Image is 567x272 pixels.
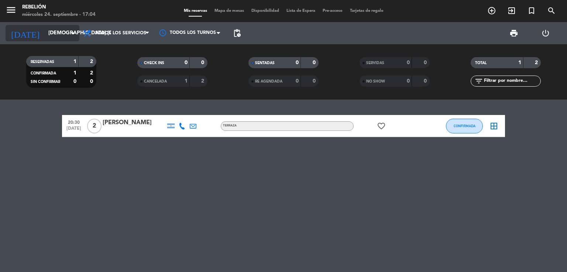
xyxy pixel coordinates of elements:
[296,60,299,65] strong: 0
[73,70,76,76] strong: 1
[233,29,241,38] span: pending_actions
[313,60,317,65] strong: 0
[223,124,237,127] span: Terraza
[454,124,475,128] span: CONFIRMADA
[6,4,17,18] button: menu
[313,79,317,84] strong: 0
[366,80,385,83] span: NO SHOW
[535,60,539,65] strong: 2
[366,61,384,65] span: SERVIDAS
[483,77,540,85] input: Filtrar por nombre...
[446,119,483,133] button: CONFIRMADA
[518,60,521,65] strong: 1
[530,22,561,44] div: LOG OUT
[487,6,496,15] i: add_circle_outline
[103,118,165,128] div: [PERSON_NAME]
[144,80,167,83] span: CANCELADA
[346,9,387,13] span: Tarjetas de regalo
[73,79,76,84] strong: 0
[541,29,550,38] i: power_settings_new
[144,61,164,65] span: CHECK INS
[407,60,410,65] strong: 0
[87,119,102,133] span: 2
[22,11,96,18] div: miércoles 24. septiembre - 17:04
[65,118,83,126] span: 20:30
[507,6,516,15] i: exit_to_app
[31,72,56,75] span: CONFIRMADA
[31,80,60,84] span: SIN CONFIRMAR
[69,29,78,38] i: arrow_drop_down
[185,60,188,65] strong: 0
[201,60,206,65] strong: 0
[22,4,96,11] div: Rebelión
[296,79,299,84] strong: 0
[509,29,518,38] span: print
[248,9,283,13] span: Disponibilidad
[90,70,94,76] strong: 2
[424,60,428,65] strong: 0
[95,31,146,36] span: Todos los servicios
[65,126,83,135] span: [DATE]
[283,9,319,13] span: Lista de Espera
[90,59,94,64] strong: 2
[180,9,211,13] span: Mis reservas
[407,79,410,84] strong: 0
[424,79,428,84] strong: 0
[527,6,536,15] i: turned_in_not
[319,9,346,13] span: Pre-acceso
[255,61,275,65] span: SENTADAS
[6,4,17,15] i: menu
[475,61,487,65] span: TOTAL
[489,122,498,130] i: border_all
[547,6,556,15] i: search
[90,79,94,84] strong: 0
[31,60,54,64] span: RESERVADAS
[185,79,188,84] strong: 1
[201,79,206,84] strong: 2
[211,9,248,13] span: Mapa de mesas
[377,122,386,130] i: favorite_border
[73,59,76,64] strong: 1
[255,80,282,83] span: RE AGENDADA
[474,77,483,86] i: filter_list
[6,25,45,41] i: [DATE]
